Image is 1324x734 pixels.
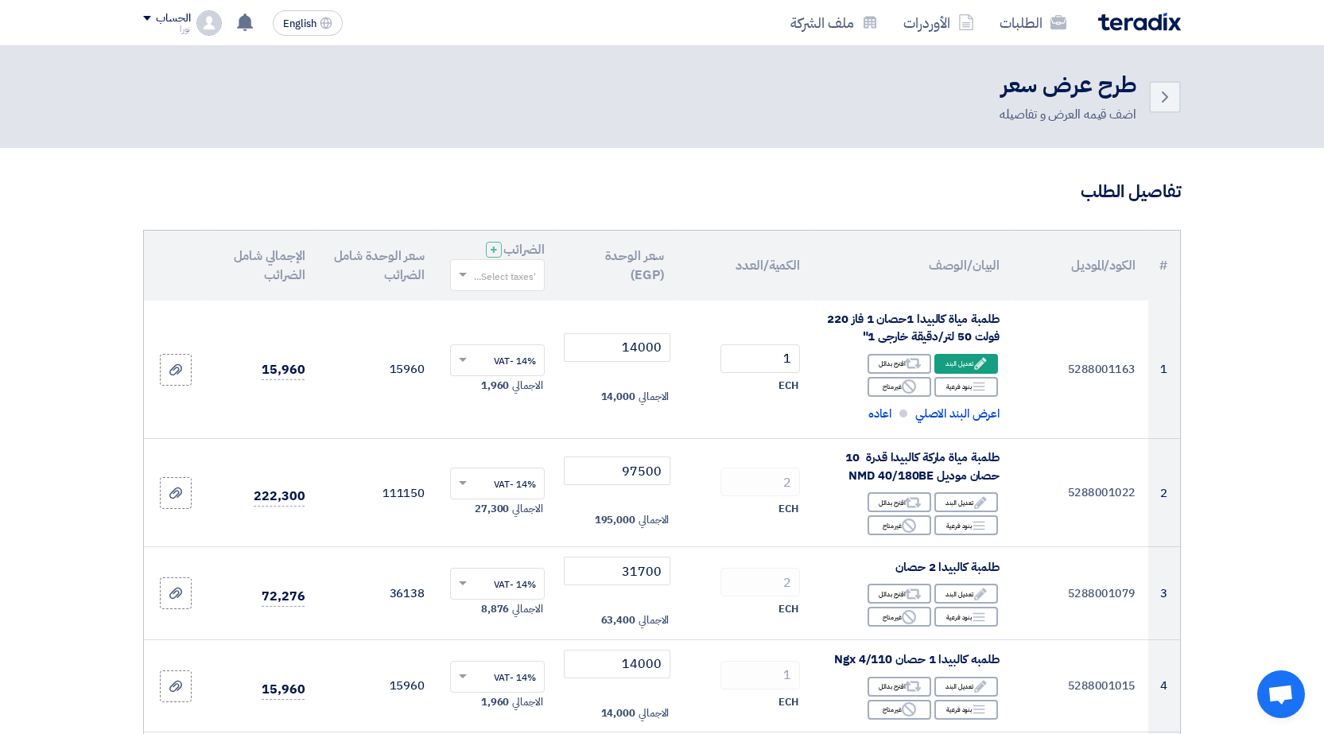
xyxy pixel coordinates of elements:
input: RFQ_STEP1.ITEMS.2.AMOUNT_TITLE [720,568,800,596]
span: 14,000 [601,389,635,405]
span: الاجمالي [512,601,542,617]
input: RFQ_STEP1.ITEMS.2.AMOUNT_TITLE [720,661,800,689]
span: الاجمالي [639,612,669,628]
img: profile_test.png [196,10,222,36]
th: الإجمالي شامل الضرائب [208,231,317,301]
span: 72,276 [262,587,305,607]
span: English [283,18,316,29]
a: الأوردرات [891,4,987,41]
img: Teradix logo [1098,13,1181,31]
span: 15,960 [262,680,305,700]
div: الحساب [156,12,190,25]
div: اقترح بدائل [868,677,931,697]
span: الاجمالي [639,512,669,528]
div: بنود فرعية [934,377,998,397]
ng-select: VAT [450,344,545,376]
span: 27,300 [475,501,509,517]
div: تعديل البند [934,492,998,512]
span: الاجمالي [512,501,542,517]
td: 3 [1148,547,1180,640]
div: غير متاح [868,377,931,397]
th: # [1148,231,1180,301]
div: تعديل البند [934,584,998,604]
ng-select: VAT [450,661,545,693]
th: سعر الوحدة (EGP) [557,231,678,301]
span: اعرض البند الاصلي [915,405,1000,423]
button: English [273,10,343,36]
div: غير متاح [868,700,931,720]
div: اقترح بدائل [868,492,931,512]
span: الاجمالي [512,694,542,710]
ng-select: VAT [450,568,545,600]
div: بنود فرعية [934,607,998,627]
td: 5288001022 [1012,439,1148,547]
span: 14,000 [601,705,635,721]
td: 4 [1148,639,1180,732]
span: 15,960 [262,360,305,380]
input: أدخل سعر الوحدة [564,557,671,585]
th: الكمية/العدد [677,231,813,301]
a: ملف الشركة [778,4,891,41]
span: ECH [778,694,798,710]
a: Open chat [1257,670,1305,718]
div: نورا [143,25,190,33]
input: أدخل سعر الوحدة [564,456,671,485]
td: 15960 [317,301,437,439]
input: أدخل سعر الوحدة [564,650,671,678]
td: 2 [1148,439,1180,547]
span: طلمبة كالبيدا 2 حصان [895,558,1000,576]
th: البيان/الوصف [813,231,1012,301]
span: 1,960 [481,378,510,394]
div: اضف قيمه العرض و تفاصيله [1000,105,1136,124]
td: 15960 [317,639,437,732]
div: بنود فرعية [934,515,998,535]
input: RFQ_STEP1.ITEMS.2.AMOUNT_TITLE [720,344,800,373]
td: 36138 [317,547,437,640]
span: 1,960 [481,694,510,710]
th: سعر الوحدة شامل الضرائب [317,231,437,301]
span: الاجمالي [639,389,669,405]
th: الضرائب [437,231,557,301]
div: اقترح بدائل [868,584,931,604]
span: الاجمالي [639,705,669,721]
td: 5288001163 [1012,301,1148,439]
td: 5288001079 [1012,547,1148,640]
th: الكود/الموديل [1012,231,1148,301]
span: 222,300 [254,487,305,507]
span: ECH [778,378,798,394]
div: بنود فرعية [934,700,998,720]
td: 111150 [317,439,437,547]
span: + [490,240,498,259]
h3: تفاصيل الطلب [143,180,1181,204]
span: 63,400 [601,612,635,628]
h2: طرح عرض سعر [1000,70,1136,101]
span: 8,876 [481,601,510,617]
div: غير متاح [868,515,931,535]
span: طلمبه كالبيدا 1 حصان Ngx 4/110 [834,651,1000,668]
span: الاجمالي [512,378,542,394]
div: غير متاح [868,607,931,627]
div: اقترح بدائل [868,354,931,374]
div: طلمبة مياة كالبيدا 1حصان 1 فاز 220 فولت 50 لتر/دقيقة خارجى 1" [825,310,1000,346]
span: 195,000 [595,512,635,528]
span: ECH [778,601,798,617]
span: طلمبة مياة ماركة كالبيدا قدرة 10 حصان موديل NMD 40/180BE [845,449,1000,484]
span: ECH [778,501,798,517]
ng-select: VAT [450,468,545,499]
div: تعديل البند [934,354,998,374]
span: اعاده [868,405,891,423]
div: تعديل البند [934,677,998,697]
input: RFQ_STEP1.ITEMS.2.AMOUNT_TITLE [720,468,800,496]
td: 5288001015 [1012,639,1148,732]
input: أدخل سعر الوحدة [564,333,671,362]
td: 1 [1148,301,1180,439]
a: الطلبات [987,4,1079,41]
